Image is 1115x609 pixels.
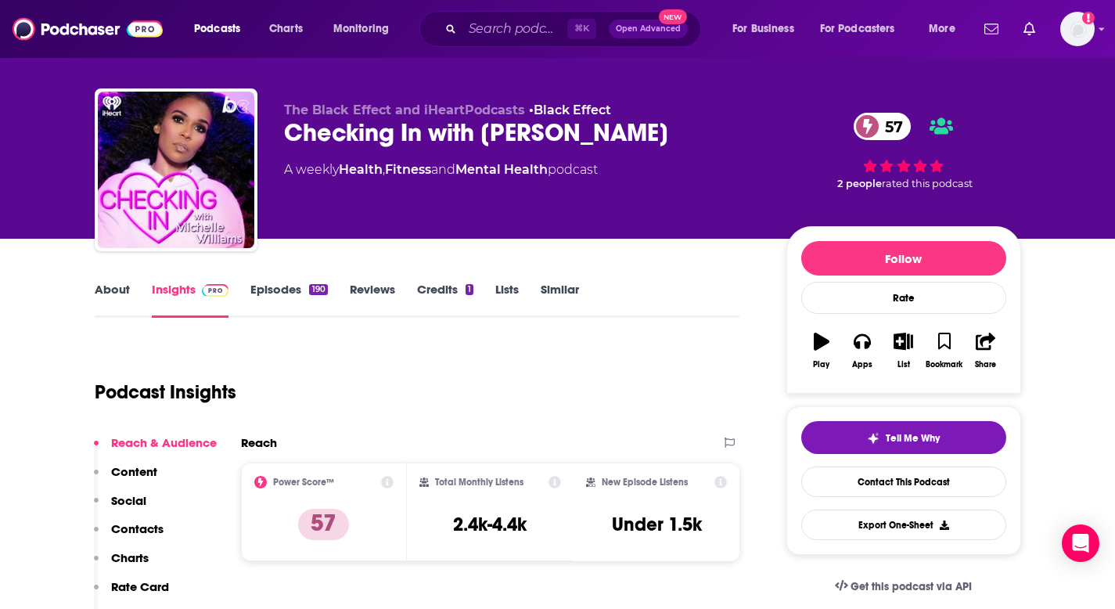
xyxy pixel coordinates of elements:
[455,162,548,177] a: Mental Health
[609,20,688,38] button: Open AdvancedNew
[975,360,996,369] div: Share
[882,178,973,189] span: rated this podcast
[1060,12,1095,46] button: Show profile menu
[897,360,910,369] div: List
[801,467,1006,497] a: Contact This Podcast
[602,477,688,488] h2: New Episode Listens
[837,178,882,189] span: 2 people
[541,282,579,318] a: Similar
[183,16,261,41] button: open menu
[111,435,217,450] p: Reach & Audience
[111,579,169,594] p: Rate Card
[98,92,254,248] img: Checking In with Michelle Williams
[462,16,567,41] input: Search podcasts, credits, & more...
[918,16,975,41] button: open menu
[194,18,240,40] span: Podcasts
[529,103,611,117] span: •
[883,323,923,379] button: List
[13,14,163,44] img: Podchaser - Follow, Share and Rate Podcasts
[435,477,523,488] h2: Total Monthly Listens
[333,18,389,40] span: Monitoring
[1082,12,1095,24] svg: Add a profile image
[924,323,965,379] button: Bookmark
[965,323,1005,379] button: Share
[434,11,716,47] div: Search podcasts, credits, & more...
[111,464,157,479] p: Content
[659,9,687,24] span: New
[111,521,164,536] p: Contacts
[309,284,327,295] div: 190
[350,282,395,318] a: Reviews
[466,284,473,295] div: 1
[926,360,962,369] div: Bookmark
[298,509,349,540] p: 57
[616,25,681,33] span: Open Advanced
[869,113,911,140] span: 57
[822,568,985,606] a: Get this podcast via API
[813,360,829,369] div: Play
[202,284,229,297] img: Podchaser Pro
[259,16,312,41] a: Charts
[886,432,940,445] span: Tell Me Why
[810,16,918,41] button: open menu
[284,160,598,179] div: A weekly podcast
[801,241,1006,276] button: Follow
[152,282,229,318] a: InsightsPodchaser Pro
[801,421,1006,454] button: tell me why sparkleTell Me Why
[111,550,149,565] p: Charts
[842,323,883,379] button: Apps
[1062,524,1099,562] div: Open Intercom Messenger
[852,360,872,369] div: Apps
[820,18,895,40] span: For Podcasters
[786,103,1021,200] div: 57 2 peoplerated this podcast
[322,16,409,41] button: open menu
[1060,12,1095,46] span: Logged in as megcassidy
[1060,12,1095,46] img: User Profile
[801,282,1006,314] div: Rate
[1017,16,1041,42] a: Show notifications dropdown
[385,162,431,177] a: Fitness
[95,282,130,318] a: About
[94,521,164,550] button: Contacts
[94,435,217,464] button: Reach & Audience
[854,113,911,140] a: 57
[94,550,149,579] button: Charts
[732,18,794,40] span: For Business
[273,477,334,488] h2: Power Score™
[94,579,169,608] button: Rate Card
[94,464,157,493] button: Content
[94,493,146,522] button: Social
[383,162,385,177] span: ,
[851,580,972,593] span: Get this podcast via API
[250,282,327,318] a: Episodes190
[867,432,879,445] img: tell me why sparkle
[269,18,303,40] span: Charts
[241,435,277,450] h2: Reach
[567,19,596,39] span: ⌘ K
[534,103,611,117] a: Black Effect
[612,513,702,536] h3: Under 1.5k
[431,162,455,177] span: and
[929,18,955,40] span: More
[417,282,473,318] a: Credits1
[801,510,1006,540] button: Export One-Sheet
[721,16,814,41] button: open menu
[978,16,1005,42] a: Show notifications dropdown
[284,103,525,117] span: The Black Effect and iHeartPodcasts
[801,323,842,379] button: Play
[111,493,146,508] p: Social
[453,513,527,536] h3: 2.4k-4.4k
[495,282,519,318] a: Lists
[339,162,383,177] a: Health
[95,380,236,404] h1: Podcast Insights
